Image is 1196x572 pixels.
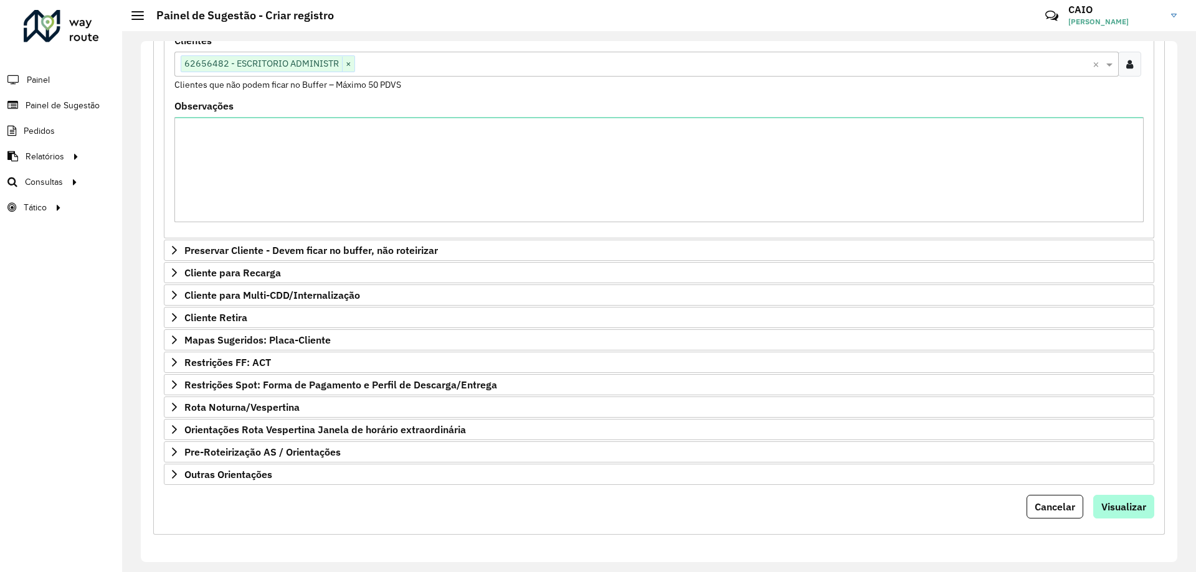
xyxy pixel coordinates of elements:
[164,329,1154,350] a: Mapas Sugeridos: Placa-Cliente
[181,56,342,71] span: 62656482 - ESCRITORIO ADMINISTR
[184,290,360,300] span: Cliente para Multi-CDD/Internalização
[184,380,497,390] span: Restrições Spot: Forma de Pagamento e Perfil de Descarga/Entrega
[184,447,341,457] span: Pre-Roteirização AS / Orientações
[164,441,1154,462] a: Pre-Roteirização AS / Orientações
[1068,4,1162,16] h3: CAIO
[184,357,271,367] span: Restrições FF: ACT
[184,469,272,479] span: Outras Orientações
[26,150,64,163] span: Relatórios
[184,312,247,322] span: Cliente Retira
[1093,495,1154,518] button: Visualizar
[1038,2,1065,29] a: Contato Rápido
[342,57,354,72] span: ×
[174,98,234,113] label: Observações
[164,30,1154,238] div: Priorizar Cliente - Não podem ficar no buffer
[1101,500,1146,513] span: Visualizar
[164,307,1154,328] a: Cliente Retira
[164,396,1154,418] a: Rota Noturna/Vespertina
[184,268,281,278] span: Cliente para Recarga
[144,9,334,22] h2: Painel de Sugestão - Criar registro
[184,424,466,434] span: Orientações Rota Vespertina Janela de horário extraordinária
[164,240,1154,261] a: Preservar Cliente - Devem ficar no buffer, não roteirizar
[24,124,55,138] span: Pedidos
[184,335,331,345] span: Mapas Sugeridos: Placa-Cliente
[184,402,300,412] span: Rota Noturna/Vespertina
[1068,16,1162,27] span: [PERSON_NAME]
[25,176,63,189] span: Consultas
[26,99,100,112] span: Painel de Sugestão
[1027,495,1083,518] button: Cancelar
[184,245,438,255] span: Preservar Cliente - Devem ficar no buffer, não roteirizar
[1093,57,1103,72] span: Clear all
[27,73,50,87] span: Painel
[164,352,1154,373] a: Restrições FF: ACT
[24,201,47,214] span: Tático
[164,464,1154,485] a: Outras Orientações
[164,374,1154,395] a: Restrições Spot: Forma de Pagamento e Perfil de Descarga/Entrega
[164,262,1154,283] a: Cliente para Recarga
[174,79,401,90] small: Clientes que não podem ficar no Buffer – Máximo 50 PDVS
[1035,500,1075,513] span: Cancelar
[164,419,1154,440] a: Orientações Rota Vespertina Janela de horário extraordinária
[164,284,1154,306] a: Cliente para Multi-CDD/Internalização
